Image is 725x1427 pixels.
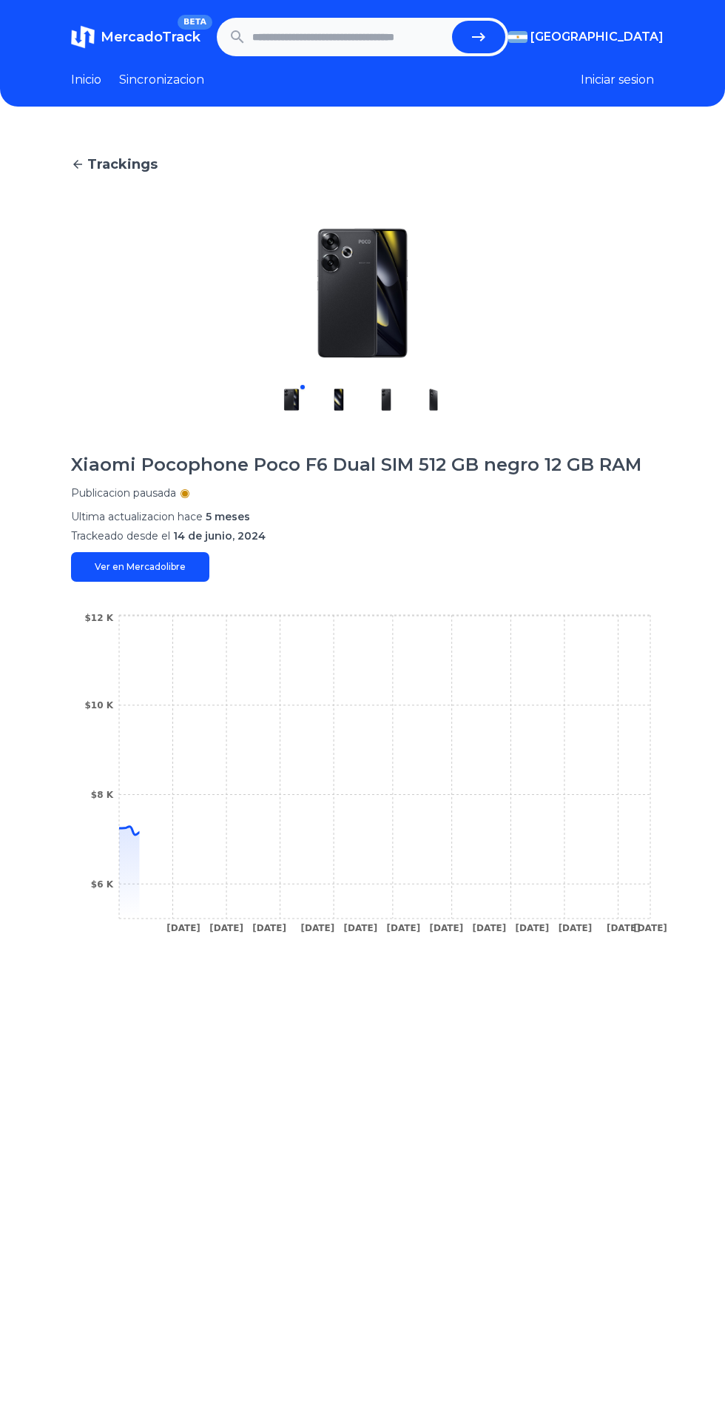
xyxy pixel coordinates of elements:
[430,923,464,933] tspan: [DATE]
[473,923,507,933] tspan: [DATE]
[71,552,209,582] a: Ver en Mercadolibre
[71,154,654,175] a: Trackings
[422,388,445,412] img: Xiaomi Pocophone Poco F6 Dual SIM 512 GB negro 12 GB RAM
[220,222,505,364] img: Xiaomi Pocophone Poco F6 Dual SIM 512 GB negro 12 GB RAM
[280,388,303,412] img: Xiaomi Pocophone Poco F6 Dual SIM 512 GB negro 12 GB RAM
[209,923,243,933] tspan: [DATE]
[87,154,158,175] span: Trackings
[252,923,286,933] tspan: [DATE]
[559,923,593,933] tspan: [DATE]
[91,879,114,890] tspan: $6 K
[166,923,200,933] tspan: [DATE]
[178,15,212,30] span: BETA
[71,71,101,89] a: Inicio
[508,31,527,43] img: Argentina
[71,486,176,500] p: Publicacion pausada
[607,923,641,933] tspan: [DATE]
[84,700,113,711] tspan: $10 K
[206,510,250,523] span: 5 meses
[344,923,378,933] tspan: [DATE]
[101,29,200,45] span: MercadoTrack
[119,71,204,89] a: Sincronizacion
[71,25,200,49] a: MercadoTrackBETA
[374,388,398,412] img: Xiaomi Pocophone Poco F6 Dual SIM 512 GB negro 12 GB RAM
[508,28,654,46] button: [GEOGRAPHIC_DATA]
[71,510,203,523] span: Ultima actualizacion hace
[387,923,421,933] tspan: [DATE]
[581,71,654,89] button: Iniciar sesion
[327,388,351,412] img: Xiaomi Pocophone Poco F6 Dual SIM 512 GB negro 12 GB RAM
[530,28,664,46] span: [GEOGRAPHIC_DATA]
[71,453,641,477] h1: Xiaomi Pocophone Poco F6 Dual SIM 512 GB negro 12 GB RAM
[71,25,95,49] img: MercadoTrack
[516,923,550,933] tspan: [DATE]
[71,529,170,543] span: Trackeado desde el
[301,923,335,933] tspan: [DATE]
[91,790,114,800] tspan: $8 K
[173,529,266,543] span: 14 de junio, 2024
[84,613,113,623] tspan: $12 K
[633,923,667,933] tspan: [DATE]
